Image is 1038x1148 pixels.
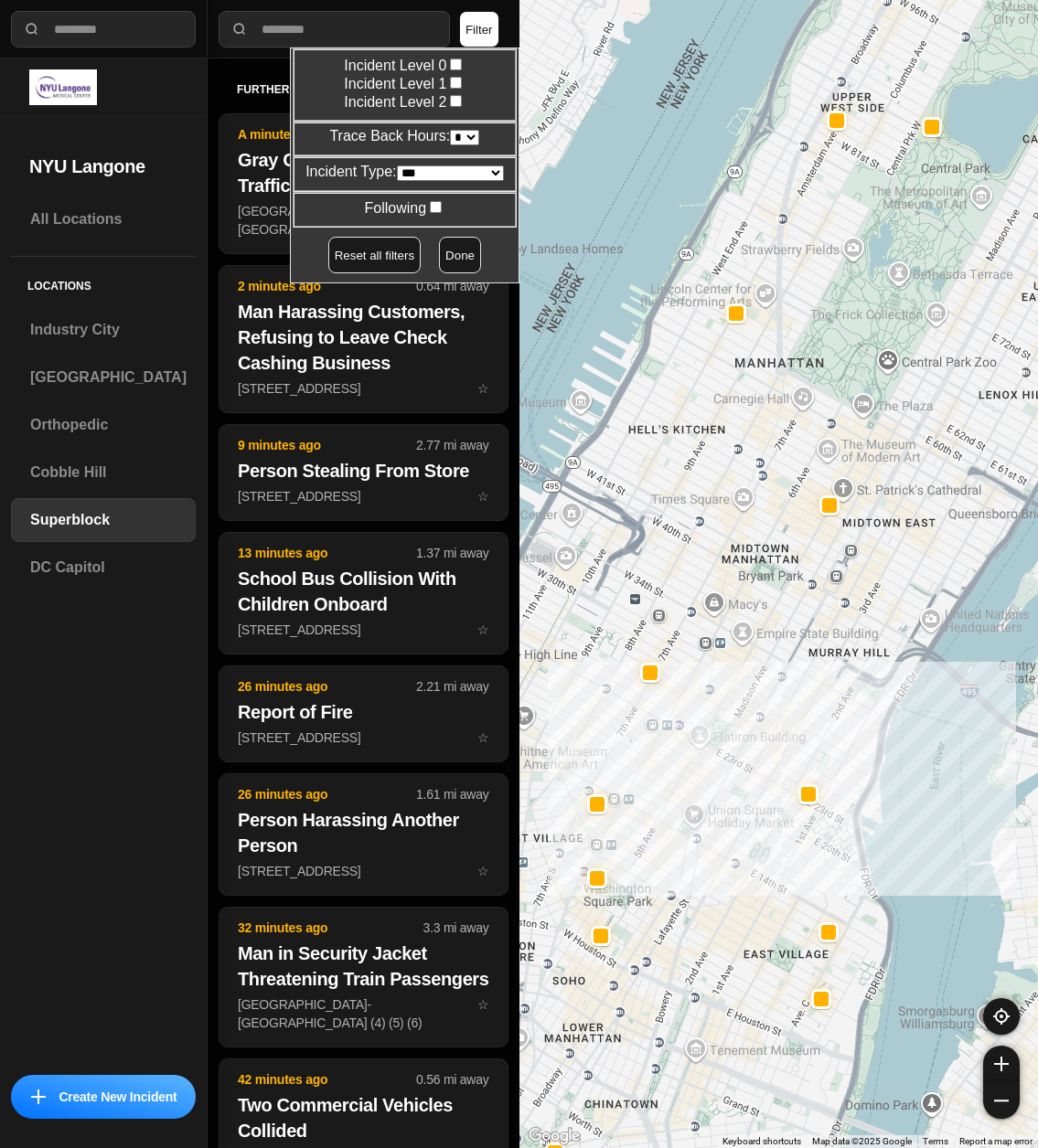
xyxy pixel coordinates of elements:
[524,1124,584,1148] a: Open this area in Google Maps (opens a new window)
[11,451,196,494] a: Cobble Hill
[238,125,416,143] p: A minute ago
[416,544,488,562] p: 1.37 mi away
[30,557,177,579] h3: DC Capitol
[31,1090,46,1104] img: icon
[29,69,97,105] img: logo
[416,436,488,454] p: 2.77 mi away
[812,1136,912,1146] span: Map data ©2025 Google
[238,1070,416,1089] p: 42 minutes ago
[365,200,445,216] label: Following
[238,728,489,747] p: [STREET_ADDRESS]
[11,546,196,590] a: DC Capitol
[416,277,488,295] p: 0.64 mi away
[524,1124,584,1148] img: Google
[219,863,508,878] a: 26 minutes ago1.61 mi awayPerson Harassing Another Person[STREET_ADDRESS]star
[30,319,177,341] h3: Industry City
[11,498,196,542] a: Superblock
[450,130,479,145] select: Trace Back Hours:
[30,509,177,531] h3: Superblock
[219,665,508,762] button: 26 minutes ago2.21 mi awayReport of Fire[STREET_ADDRESS]star
[23,20,41,38] img: search
[238,785,416,803] p: 26 minutes ago
[219,113,508,254] button: A minute ago1.37 mi awayGray Car Swerving, Blocking Traffic[GEOGRAPHIC_DATA] W & W [GEOGRAPHIC_DA...
[30,462,177,484] h3: Cobble Hill
[305,164,503,179] label: Incident Type:
[238,379,489,398] p: [STREET_ADDRESS]
[459,11,499,48] button: Filter
[238,699,489,725] h2: Report of Fire
[29,154,177,179] h2: NYU Langone
[416,677,488,696] p: 2.21 mi away
[238,544,416,562] p: 13 minutes ago
[994,1093,1009,1108] img: zoom-out
[439,237,481,273] button: Done
[305,56,503,74] label: Incident Level 0
[477,622,489,637] span: star
[305,74,503,92] label: Incident Level 1
[238,677,416,696] p: 26 minutes ago
[477,730,489,745] span: star
[219,488,508,504] a: 9 minutes ago2.77 mi awayPerson Stealing From Store[STREET_ADDRESS]star
[238,566,489,617] h2: School Bus Collision With Children Onboard
[238,487,489,505] p: [STREET_ADDRESS]
[219,622,508,637] a: 13 minutes ago1.37 mi awaySchool Bus Collision With Children Onboard[STREET_ADDRESS]star
[11,257,196,308] h5: Locations
[238,299,489,376] h2: Man Harassing Customers, Refusing to Leave Check Cashing Business
[30,208,177,230] h3: All Locations
[11,197,196,241] a: All Locations
[238,1092,489,1143] h2: Two Commercial Vehicles Collided
[416,1070,488,1089] p: 0.56 mi away
[329,128,479,143] label: Trace Back Hours:
[328,237,421,273] button: Reset all filters
[219,773,508,896] button: 26 minutes ago1.61 mi awayPerson Harassing Another Person[STREET_ADDRESS]star
[994,1057,1009,1071] img: zoom-in
[219,424,508,521] button: 9 minutes ago2.77 mi awayPerson Stealing From Store[STREET_ADDRESS]star
[477,864,489,878] span: star
[450,95,462,107] input: Incident Level 2
[11,356,196,399] a: [GEOGRAPHIC_DATA]
[923,1136,948,1146] a: Terms (opens in new tab)
[219,996,508,1012] a: 32 minutes ago3.3 mi awayMan in Security Jacket Threatening Train Passengers[GEOGRAPHIC_DATA]-[GE...
[11,403,196,447] a: Orthopedic
[219,532,508,654] button: 13 minutes ago1.37 mi awaySchool Bus Collision With Children Onboard[STREET_ADDRESS]star
[238,807,489,858] h2: Person Harassing Another Person
[238,862,489,880] p: [STREET_ADDRESS]
[30,414,177,436] h3: Orthopedic
[477,381,489,396] span: star
[993,1008,1010,1025] img: recenter
[305,92,503,111] label: Incident Level 2
[11,308,196,352] a: Industry City
[450,58,462,70] input: Incident Level 0
[450,77,462,89] input: Incident Level 1
[219,380,508,396] a: 2 minutes ago0.64 mi awayMan Harassing Customers, Refusing to Leave Check Cashing Business[STREET...
[59,1088,177,1106] p: Create New Incident
[477,489,489,504] span: star
[477,997,489,1012] span: star
[983,998,1020,1035] button: recenter
[238,202,489,239] p: [GEOGRAPHIC_DATA] W & W [GEOGRAPHIC_DATA]
[237,82,443,97] h5: further away
[219,907,508,1047] button: 32 minutes ago3.3 mi awayMan in Security Jacket Threatening Train Passengers[GEOGRAPHIC_DATA]-[GE...
[11,1075,196,1119] button: iconCreate New Incident
[397,165,504,181] select: Incident Type:
[238,436,416,454] p: 9 minutes ago
[722,1135,801,1148] button: Keyboard shortcuts
[230,20,249,38] img: search
[430,201,442,213] input: Following
[219,265,508,413] button: 2 minutes ago0.64 mi awayMan Harassing Customers, Refusing to Leave Check Cashing Business[STREET...
[219,729,508,745] a: 26 minutes ago2.21 mi awayReport of Fire[STREET_ADDRESS]star
[30,367,187,388] h3: [GEOGRAPHIC_DATA]
[219,203,508,218] a: A minute ago1.37 mi awayGray Car Swerving, Blocking Traffic[GEOGRAPHIC_DATA] W & W [GEOGRAPHIC_DA...
[238,147,489,198] h2: Gray Car Swerving, Blocking Traffic
[423,919,489,937] p: 3.3 mi away
[238,941,489,992] h2: Man in Security Jacket Threatening Train Passengers
[238,458,489,484] h2: Person Stealing From Store
[238,919,423,937] p: 32 minutes ago
[238,621,489,639] p: [STREET_ADDRESS]
[983,1046,1020,1082] button: zoom-in
[983,1082,1020,1119] button: zoom-out
[416,785,488,803] p: 1.61 mi away
[238,277,416,295] p: 2 minutes ago
[238,995,489,1032] p: [GEOGRAPHIC_DATA]-[GEOGRAPHIC_DATA] (4) (5) (6)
